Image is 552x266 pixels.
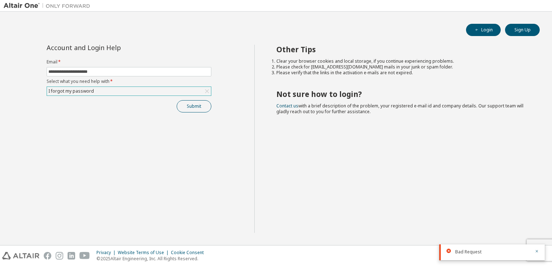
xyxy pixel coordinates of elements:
span: with a brief description of the problem, your registered e-mail id and company details. Our suppo... [276,103,523,115]
img: altair_logo.svg [2,252,39,260]
a: Contact us [276,103,298,109]
img: instagram.svg [56,252,63,260]
p: © 2025 Altair Engineering, Inc. All Rights Reserved. [96,256,208,262]
h2: Other Tips [276,45,527,54]
li: Please check for [EMAIL_ADDRESS][DOMAIN_NAME] mails in your junk or spam folder. [276,64,527,70]
img: facebook.svg [44,252,51,260]
div: Privacy [96,250,118,256]
div: Website Terms of Use [118,250,171,256]
div: Cookie Consent [171,250,208,256]
div: I forgot my password [47,87,211,96]
img: linkedin.svg [68,252,75,260]
div: Account and Login Help [47,45,178,50]
div: I forgot my password [47,87,95,95]
li: Clear your browser cookies and local storage, if you continue experiencing problems. [276,58,527,64]
img: youtube.svg [79,252,90,260]
img: Altair One [4,2,94,9]
button: Sign Up [505,24,540,36]
button: Login [466,24,501,36]
label: Select what you need help with [47,79,211,84]
h2: Not sure how to login? [276,89,527,99]
span: Bad Request [455,249,482,255]
li: Please verify that the links in the activation e-mails are not expired. [276,70,527,76]
button: Submit [177,100,211,112]
label: Email [47,59,211,65]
